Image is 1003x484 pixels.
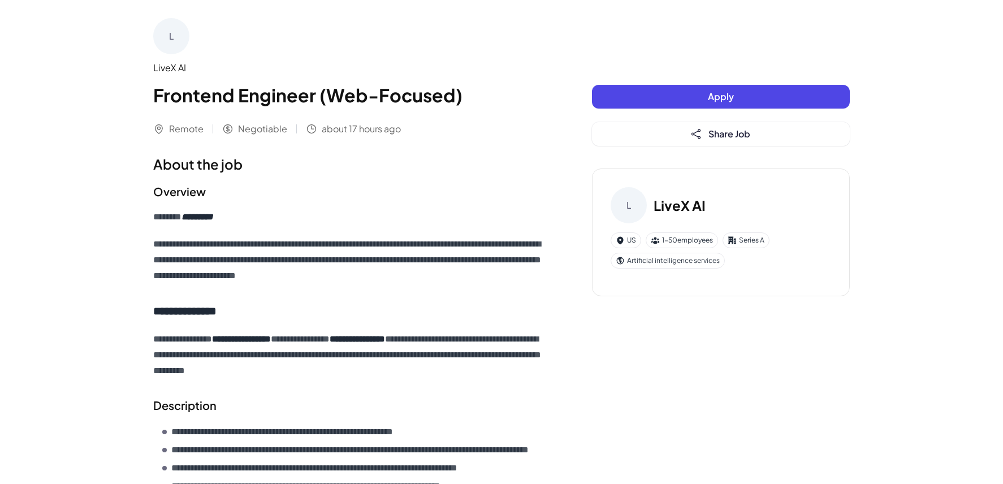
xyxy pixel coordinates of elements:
[153,81,547,109] h1: Frontend Engineer (Web-Focused)
[654,195,706,215] h3: LiveX AI
[646,232,718,248] div: 1-50 employees
[153,154,547,174] h1: About the job
[592,85,850,109] button: Apply
[153,183,547,200] h2: Overview
[238,122,287,136] span: Negotiable
[611,232,641,248] div: US
[592,122,850,146] button: Share Job
[169,122,204,136] span: Remote
[611,187,647,223] div: L
[708,128,750,140] span: Share Job
[153,18,189,54] div: L
[723,232,769,248] div: Series A
[153,397,547,414] h2: Description
[611,253,725,269] div: Artificial intelligence services
[153,61,547,75] div: LiveX AI
[708,90,734,102] span: Apply
[322,122,401,136] span: about 17 hours ago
